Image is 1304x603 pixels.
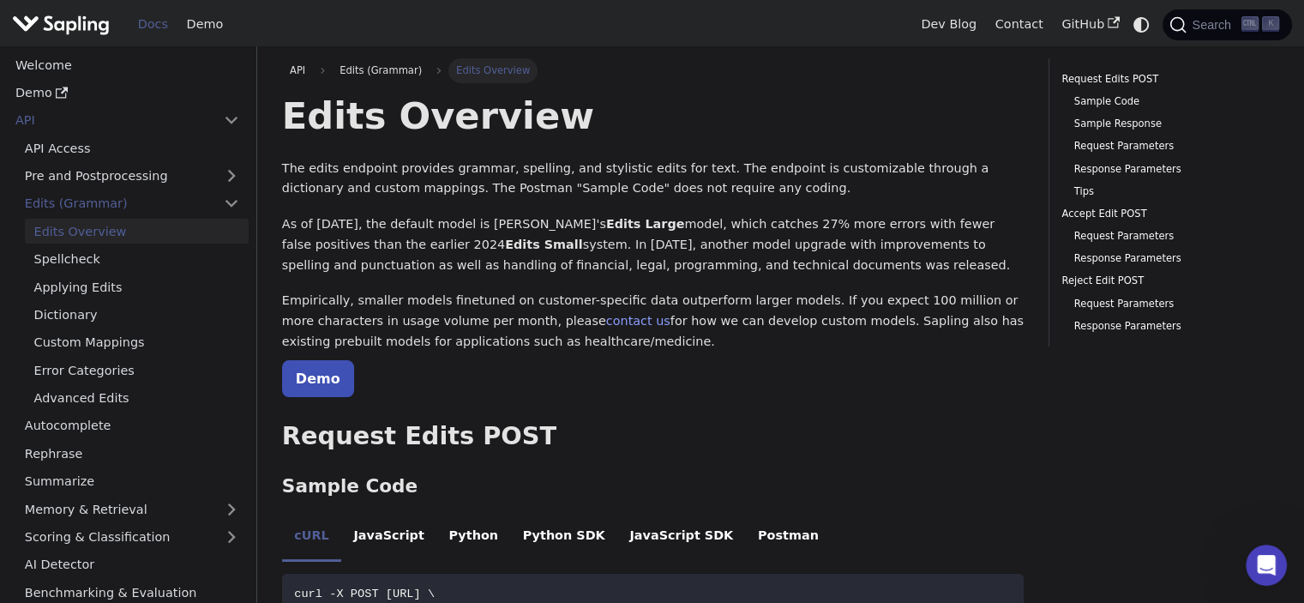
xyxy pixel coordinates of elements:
[12,12,110,37] img: Sapling.ai
[617,514,746,562] li: JavaScript SDK
[448,58,538,82] span: Edits Overview
[129,11,177,38] a: Docs
[1061,71,1273,87] a: Request Edits POST
[15,441,249,466] a: Rephrase
[12,12,116,37] a: Sapling.ai
[1262,16,1279,32] kbd: K
[282,58,314,82] a: API
[1074,228,1267,244] a: Request Parameters
[1129,12,1154,37] button: Switch between dark and light mode (currently system mode)
[294,588,435,600] span: curl -X POST [URL] \
[505,238,582,251] strong: Edits Small
[25,358,249,383] a: Error Categories
[282,421,1024,452] h2: Request Edits POST
[1074,138,1267,154] a: Request Parameters
[15,552,249,577] a: AI Detector
[746,514,832,562] li: Postman
[177,11,232,38] a: Demo
[214,108,249,133] button: Collapse sidebar category 'API'
[15,497,249,522] a: Memory & Retrieval
[15,191,249,216] a: Edits (Grammar)
[1074,161,1267,178] a: Response Parameters
[25,386,249,411] a: Advanced Edits
[1061,273,1273,289] a: Reject Edit POST
[911,11,985,38] a: Dev Blog
[15,164,249,189] a: Pre and Postprocessing
[282,93,1024,139] h1: Edits Overview
[341,514,436,562] li: JavaScript
[1187,18,1241,32] span: Search
[15,136,249,160] a: API Access
[290,64,305,76] span: API
[6,81,249,106] a: Demo
[6,108,214,133] a: API
[436,514,510,562] li: Python
[282,291,1024,352] p: Empirically, smaller models finetuned on customer-specific data outperform larger models. If you ...
[15,413,249,438] a: Autocomplete
[1074,318,1267,335] a: Response Parameters
[25,330,249,355] a: Custom Mappings
[986,11,1053,38] a: Contact
[1074,296,1267,312] a: Request Parameters
[1074,93,1267,110] a: Sample Code
[15,469,249,494] a: Summarize
[1052,11,1128,38] a: GitHub
[332,58,430,82] span: Edits (Grammar)
[282,58,1024,82] nav: Breadcrumbs
[1074,116,1267,132] a: Sample Response
[282,475,1024,498] h3: Sample Code
[1074,184,1267,200] a: Tips
[1163,9,1291,40] button: Search (Ctrl+K)
[25,274,249,299] a: Applying Edits
[25,303,249,328] a: Dictionary
[282,514,341,562] li: cURL
[606,314,670,328] a: contact us
[282,159,1024,200] p: The edits endpoint provides grammar, spelling, and stylistic edits for text. The endpoint is cust...
[1074,250,1267,267] a: Response Parameters
[1061,206,1273,222] a: Accept Edit POST
[25,219,249,244] a: Edits Overview
[25,247,249,272] a: Spellcheck
[15,525,249,550] a: Scoring & Classification
[1246,545,1287,586] iframe: Intercom live chat
[282,360,354,397] a: Demo
[6,52,249,77] a: Welcome
[282,214,1024,275] p: As of [DATE], the default model is [PERSON_NAME]'s model, which catches 27% more errors with fewe...
[510,514,617,562] li: Python SDK
[606,217,685,231] strong: Edits Large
